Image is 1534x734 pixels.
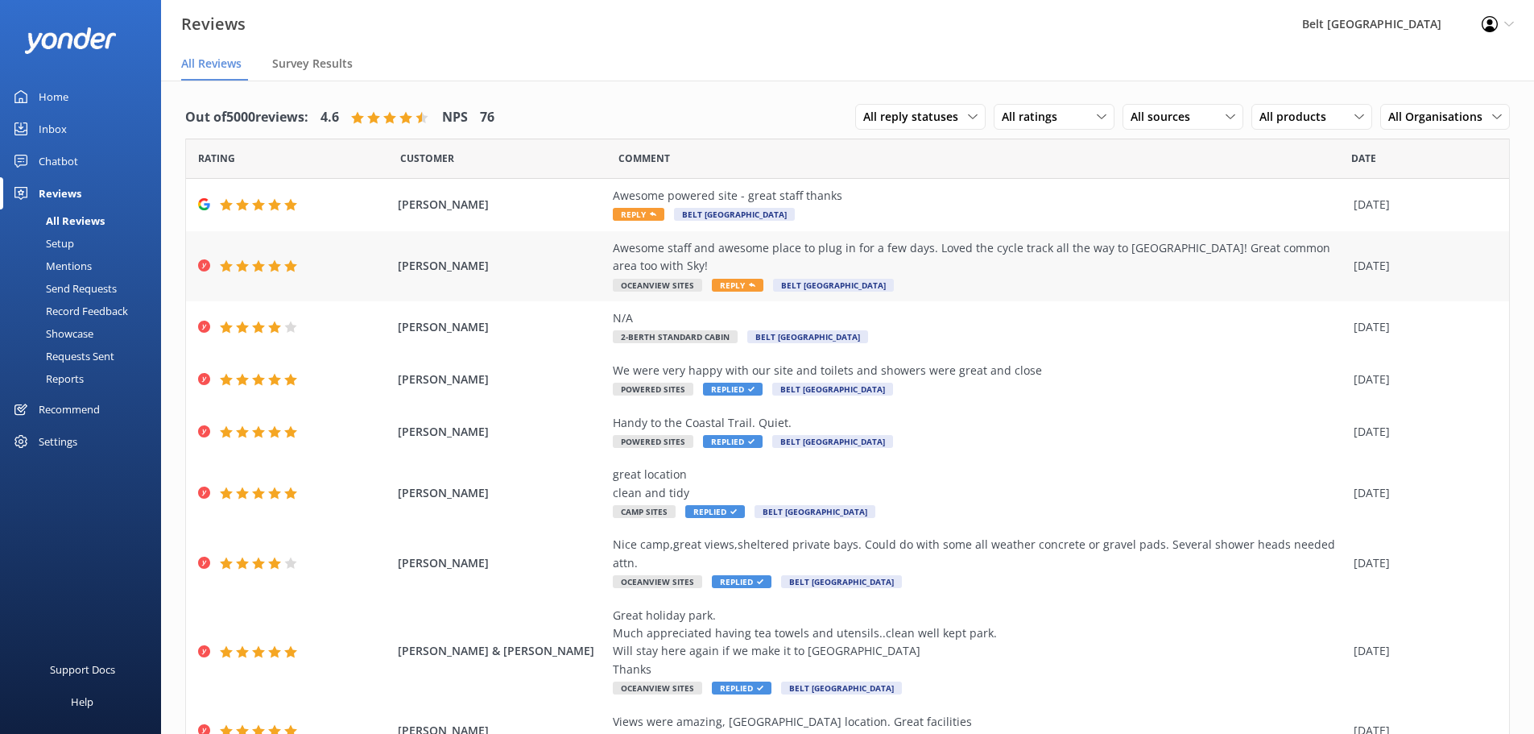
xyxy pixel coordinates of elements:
a: Send Requests [10,277,161,300]
div: All Reviews [10,209,105,232]
span: Replied [685,505,745,518]
a: Reports [10,367,161,390]
span: Camp Sites [613,505,676,518]
span: Belt [GEOGRAPHIC_DATA] [772,383,893,396]
div: Great holiday park. Much appreciated having tea towels and utensils..clean well kept park. Will s... [613,607,1346,679]
span: Belt [GEOGRAPHIC_DATA] [781,575,902,588]
div: Setup [10,232,74,255]
div: [DATE] [1354,318,1489,336]
span: Powered Sites [613,383,693,396]
div: Awesome staff and awesome place to plug in for a few days. Loved the cycle track all the way to [... [613,239,1346,276]
span: Oceanview Sites [613,682,702,695]
span: All ratings [1002,108,1067,126]
div: We were very happy with our site and toilets and showers were great and close [613,362,1346,379]
span: Replied [703,435,763,448]
div: [DATE] [1354,371,1489,388]
div: great location clean and tidy [613,466,1346,502]
span: All Reviews [181,56,242,72]
div: [DATE] [1354,196,1489,214]
span: Powered Sites [613,435,693,448]
div: Chatbot [39,145,78,177]
div: Help [71,686,93,718]
h4: NPS [442,107,468,128]
div: [DATE] [1354,257,1489,275]
span: [PERSON_NAME] [398,318,606,336]
span: Reply [712,279,763,292]
div: Mentions [10,255,92,277]
span: 2-Berth Standard Cabin [613,330,738,343]
span: Survey Results [272,56,353,72]
span: Belt [GEOGRAPHIC_DATA] [773,279,894,292]
h4: 76 [480,107,494,128]
span: All products [1259,108,1336,126]
span: Belt [GEOGRAPHIC_DATA] [772,435,893,448]
span: All Organisations [1388,108,1492,126]
div: Send Requests [10,277,117,300]
div: N/A [613,309,1346,327]
div: [DATE] [1354,484,1489,502]
div: [DATE] [1354,642,1489,660]
div: Record Feedback [10,300,128,322]
img: yonder-white-logo.png [24,27,117,54]
span: [PERSON_NAME] [398,371,606,388]
div: Recommend [39,393,100,425]
a: Mentions [10,255,161,277]
span: Question [618,151,670,166]
span: Belt [GEOGRAPHIC_DATA] [781,682,902,695]
span: [PERSON_NAME] [398,196,606,214]
div: [DATE] [1354,423,1489,441]
div: Handy to the Coastal Trail. Quiet. [613,414,1346,432]
div: Awesome powered site - great staff thanks [613,187,1346,205]
span: Replied [712,682,771,695]
h4: Out of 5000 reviews: [185,107,308,128]
span: Replied [712,575,771,588]
div: Home [39,81,68,113]
a: All Reviews [10,209,161,232]
span: [PERSON_NAME] [398,484,606,502]
a: Showcase [10,322,161,345]
div: Showcase [10,322,93,345]
h4: 4.6 [320,107,339,128]
span: Belt [GEOGRAPHIC_DATA] [755,505,875,518]
span: [PERSON_NAME] & [PERSON_NAME] [398,642,606,660]
span: Belt [GEOGRAPHIC_DATA] [747,330,868,343]
div: Inbox [39,113,67,145]
span: All reply statuses [863,108,968,126]
span: [PERSON_NAME] [398,257,606,275]
span: Oceanview Sites [613,279,702,292]
div: Settings [39,425,77,458]
div: [DATE] [1354,554,1489,572]
span: Date [400,151,454,166]
div: Views were amazing, [GEOGRAPHIC_DATA] location. Great facilities [613,713,1346,731]
div: Reviews [39,177,81,209]
span: Date [1351,151,1376,166]
span: Belt [GEOGRAPHIC_DATA] [674,208,795,221]
span: Oceanview Sites [613,575,702,588]
a: Setup [10,232,161,255]
a: Requests Sent [10,345,161,367]
h3: Reviews [181,11,246,37]
div: Nice camp,great views,sheltered private bays. Could do with some all weather concrete or gravel p... [613,536,1346,572]
span: Replied [703,383,763,396]
div: Support Docs [50,653,115,686]
span: Reply [613,208,664,221]
span: All sources [1131,108,1200,126]
span: [PERSON_NAME] [398,423,606,441]
span: Date [198,151,235,166]
a: Record Feedback [10,300,161,322]
div: Requests Sent [10,345,114,367]
div: Reports [10,367,84,390]
span: [PERSON_NAME] [398,554,606,572]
